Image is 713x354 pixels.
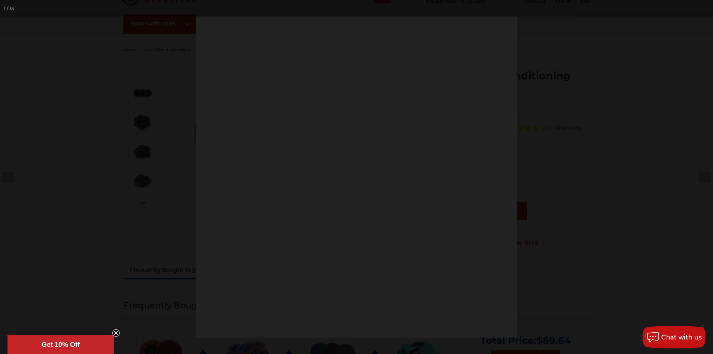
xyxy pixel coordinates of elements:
[112,329,120,337] button: Close teaser
[7,335,114,354] div: Get 10% OffClose teaser
[643,326,706,348] button: Chat with us
[42,341,80,348] span: Get 10% Off
[661,334,702,341] span: Chat with us
[687,158,713,196] button: Next (arrow right)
